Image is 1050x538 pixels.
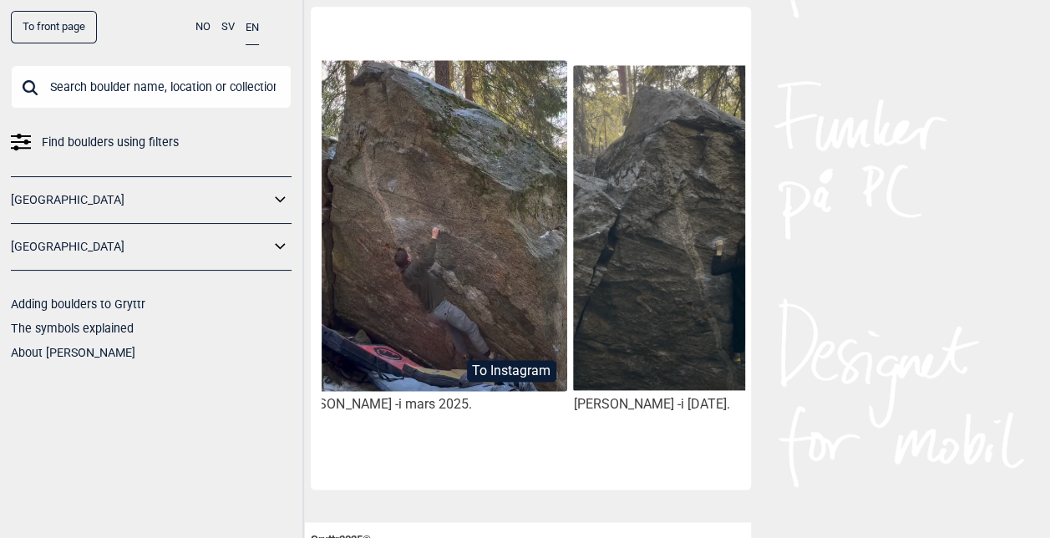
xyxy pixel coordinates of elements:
a: [GEOGRAPHIC_DATA] [11,235,270,259]
a: [GEOGRAPHIC_DATA] [11,188,270,212]
img: Knut pa Faen ta det hullet [291,60,566,392]
div: [PERSON_NAME] - [291,396,566,414]
a: The symbols explained [11,322,134,335]
button: EN [246,11,259,45]
button: NO [195,11,211,43]
input: Search boulder name, location or collection [11,65,292,109]
span: i [DATE]. [680,396,729,412]
span: i mars 2025. [398,396,471,412]
button: SV [221,11,235,43]
a: Find boulders using filters [11,130,292,155]
span: Find boulders using filters [42,130,179,155]
img: Corey pa Faen ta det hullet [573,65,849,390]
button: To Instagram [467,360,556,382]
a: To front page [11,11,97,43]
a: About [PERSON_NAME] [11,346,135,359]
div: [PERSON_NAME] - [573,396,849,414]
a: Adding boulders to Gryttr [11,297,145,311]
